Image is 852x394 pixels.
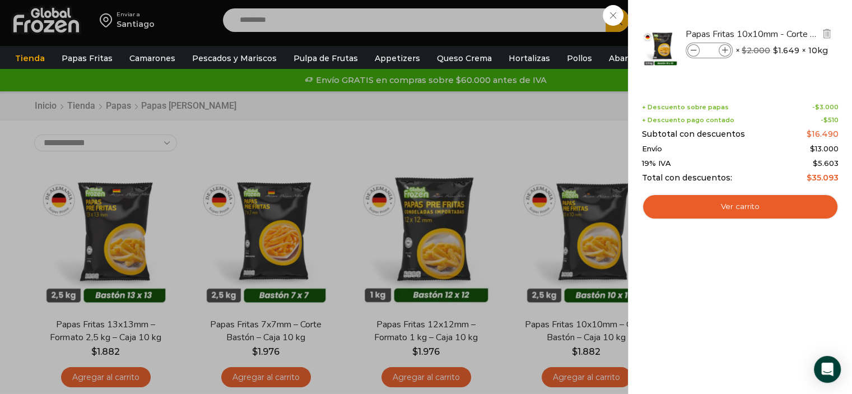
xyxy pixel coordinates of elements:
[815,103,839,111] bdi: 3.000
[561,48,598,69] a: Pollos
[701,44,718,57] input: Product quantity
[773,45,778,56] span: $
[823,116,828,124] span: $
[773,45,799,56] bdi: 1.649
[642,194,839,220] a: Ver carrito
[821,117,839,124] span: -
[431,48,497,69] a: Queso Crema
[807,173,839,183] bdi: 35.093
[603,48,655,69] a: Abarrotes
[810,144,839,153] bdi: 13.000
[813,159,818,168] span: $
[742,45,770,55] bdi: 2.000
[814,356,841,383] div: Open Intercom Messenger
[735,43,828,58] span: × × 10kg
[642,117,734,124] span: + Descuento pago contado
[642,145,662,154] span: Envío
[187,48,282,69] a: Pescados y Mariscos
[642,159,671,168] span: 19% IVA
[10,48,50,69] a: Tienda
[503,48,556,69] a: Hortalizas
[823,116,839,124] bdi: 510
[815,103,820,111] span: $
[369,48,426,69] a: Appetizers
[807,173,812,183] span: $
[642,173,732,183] span: Total con descuentos:
[686,28,819,40] a: Papas Fritas 10x10mm - Corte Bastón - Caja 10 kg
[642,104,729,111] span: + Descuento sobre papas
[807,129,839,139] bdi: 16.490
[288,48,364,69] a: Pulpa de Frutas
[56,48,118,69] a: Papas Fritas
[813,159,839,168] span: 5.603
[807,129,812,139] span: $
[822,29,832,39] img: Eliminar Papas Fritas 10x10mm - Corte Bastón - Caja 10 kg del carrito
[642,129,745,139] span: Subtotal con descuentos
[124,48,181,69] a: Camarones
[812,104,839,111] span: -
[810,144,815,153] span: $
[821,27,833,41] a: Eliminar Papas Fritas 10x10mm - Corte Bastón - Caja 10 kg del carrito
[742,45,747,55] span: $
